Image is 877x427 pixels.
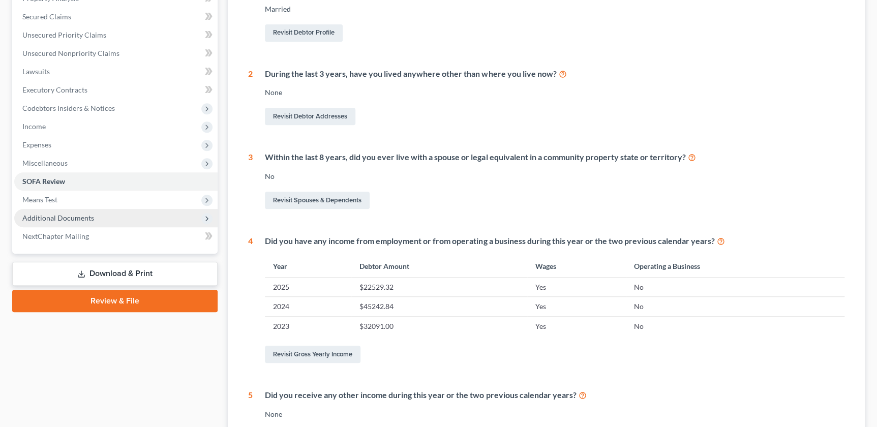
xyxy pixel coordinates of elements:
div: Within the last 8 years, did you ever live with a spouse or legal equivalent in a community prope... [265,151,844,163]
td: Yes [527,316,626,335]
a: NextChapter Mailing [14,227,218,246]
td: $45242.84 [351,297,527,316]
a: Secured Claims [14,8,218,26]
a: Lawsuits [14,63,218,81]
td: 2024 [265,297,351,316]
span: Lawsuits [22,67,50,76]
td: Yes [527,297,626,316]
span: SOFA Review [22,177,65,186]
span: NextChapter Mailing [22,232,89,240]
td: 2025 [265,278,351,297]
a: Executory Contracts [14,81,218,99]
a: Revisit Debtor Profile [265,24,343,42]
div: None [265,87,844,98]
td: No [626,297,844,316]
span: Miscellaneous [22,159,68,167]
a: Revisit Spouses & Dependents [265,192,370,209]
a: Revisit Gross Yearly Income [265,346,360,363]
td: No [626,278,844,297]
th: Debtor Amount [351,255,527,277]
span: Additional Documents [22,213,94,222]
span: Secured Claims [22,12,71,21]
div: Married [265,4,844,14]
td: 2023 [265,316,351,335]
a: Download & Print [12,262,218,286]
th: Operating a Business [626,255,844,277]
span: Executory Contracts [22,85,87,94]
a: Revisit Debtor Addresses [265,108,355,125]
td: $22529.32 [351,278,527,297]
span: Codebtors Insiders & Notices [22,104,115,112]
div: Did you receive any other income during this year or the two previous calendar years? [265,389,844,401]
a: SOFA Review [14,172,218,191]
div: 2 [248,68,253,128]
div: 3 [248,151,253,211]
th: Wages [527,255,626,277]
div: None [265,409,844,419]
div: Did you have any income from employment or from operating a business during this year or the two ... [265,235,844,247]
th: Year [265,255,351,277]
div: 4 [248,235,253,365]
div: During the last 3 years, have you lived anywhere other than where you live now? [265,68,844,80]
span: Income [22,122,46,131]
td: No [626,316,844,335]
td: Yes [527,278,626,297]
span: Unsecured Nonpriority Claims [22,49,119,57]
a: Unsecured Priority Claims [14,26,218,44]
span: Unsecured Priority Claims [22,30,106,39]
a: Unsecured Nonpriority Claims [14,44,218,63]
div: No [265,171,844,181]
span: Expenses [22,140,51,149]
td: $32091.00 [351,316,527,335]
span: Means Test [22,195,57,204]
a: Review & File [12,290,218,312]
